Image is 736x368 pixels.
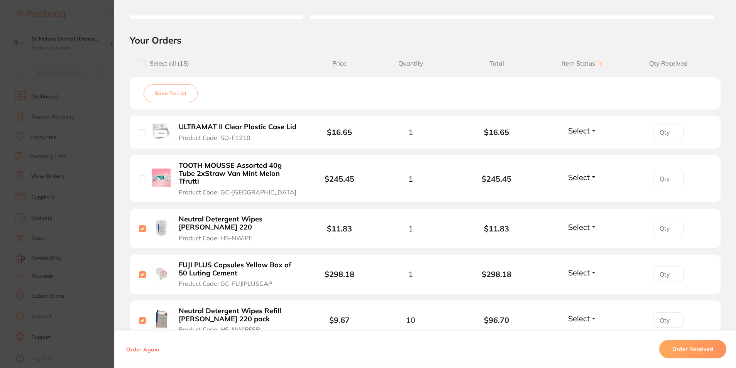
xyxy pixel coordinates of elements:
img: TOOTH MOUSSE Assorted 40g Tube 2xStraw Van Mint Melon Tfrutti [152,169,171,187]
b: $9.67 [329,315,350,325]
button: Select [566,268,599,277]
span: 1 [408,128,413,137]
button: Order Again [124,346,161,353]
input: Qty [653,267,684,282]
span: Qty Received [626,60,711,67]
button: FUJI PLUS Capsules Yellow Box of 50 Luting Cement Product Code: GC-FUJIPLUSCAP [176,261,299,288]
b: ULTRAMAT II Clear Plastic Case Lid [179,123,296,131]
span: 1 [408,224,413,233]
button: Save To List [144,84,198,102]
span: Select [568,126,590,135]
span: Select [568,222,590,232]
b: $298.18 [454,270,540,279]
span: Total [454,60,540,67]
button: Neutral Detergent Wipes Refill [PERSON_NAME] 220 pack Product Code: HS-NWIPESR [176,307,299,334]
input: Qty [653,171,684,186]
b: $16.65 [454,128,540,137]
b: Neutral Detergent Wipes [PERSON_NAME] 220 [179,215,297,231]
span: Product Code: GC-[GEOGRAPHIC_DATA] [179,189,296,196]
span: Product Code: HS-NWIPE [179,235,252,241]
input: Qty [653,221,684,236]
button: TOOTH MOUSSE Assorted 40g Tube 2xStraw Van Mint Melon Tfrutti Product Code: GC-[GEOGRAPHIC_DATA] [176,161,299,196]
input: Qty [653,125,684,140]
span: 10 [406,316,415,324]
b: $245.45 [325,174,354,184]
span: Product Code: GC-FUJIPLUSCAP [179,280,272,287]
button: Select [566,314,599,323]
button: Order Received [659,340,726,358]
b: FUJI PLUS Capsules Yellow Box of 50 Luting Cement [179,261,297,277]
span: Price [311,60,368,67]
span: Select [568,172,590,182]
h2: Your Orders [130,34,721,46]
span: Select [568,268,590,277]
span: Product Code: HS-NWIPESR [179,326,260,333]
span: Select [568,314,590,323]
span: 1 [408,270,413,279]
input: Qty [653,312,684,328]
span: Item Status [540,60,625,67]
b: TOOTH MOUSSE Assorted 40g Tube 2xStraw Van Mint Melon Tfrutti [179,162,297,186]
img: Neutral Detergent Wipes Refill HENRY SCHEIN 220 pack [152,310,171,329]
button: Select [566,222,599,232]
img: ULTRAMAT II Clear Plastic Case Lid [152,122,171,141]
button: Select [566,126,599,135]
button: Neutral Detergent Wipes [PERSON_NAME] 220 Product Code: HS-NWIPE [176,215,299,242]
b: $245.45 [454,174,540,183]
b: $96.70 [454,316,540,324]
b: $298.18 [325,269,354,279]
b: $11.83 [454,224,540,233]
span: 1 [408,174,413,183]
b: $11.83 [327,224,352,233]
img: FUJI PLUS Capsules Yellow Box of 50 Luting Cement [152,264,171,283]
span: Select all ( 18 ) [146,60,189,67]
span: Product Code: SD-E1210 [179,134,250,141]
b: Neutral Detergent Wipes Refill [PERSON_NAME] 220 pack [179,307,297,323]
img: Neutral Detergent Wipes HENRY SCHEIN 220 [152,218,171,237]
button: Select [566,172,599,182]
button: ULTRAMAT II Clear Plastic Case Lid Product Code: SD-E1210 [176,123,299,142]
span: Quantity [368,60,453,67]
b: $16.65 [327,127,352,137]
